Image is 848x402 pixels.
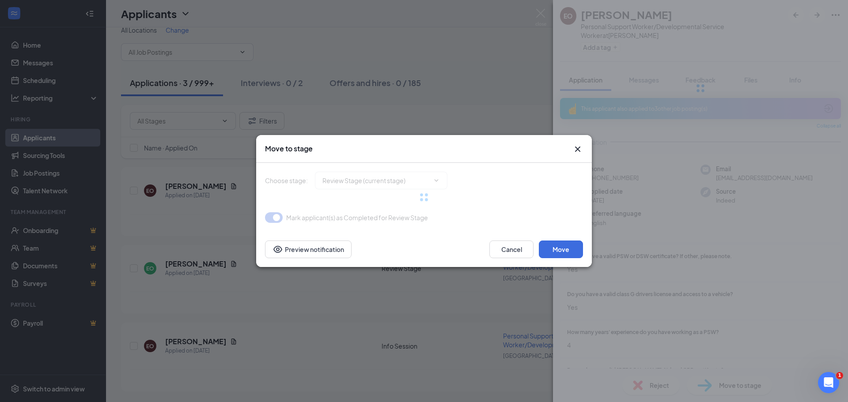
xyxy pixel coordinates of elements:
[273,244,283,255] svg: Eye
[818,372,839,393] iframe: Intercom live chat
[572,144,583,154] svg: Cross
[489,240,534,258] button: Cancel
[572,144,583,154] button: Close
[836,372,843,379] span: 1
[265,240,352,258] button: Preview notificationEye
[265,144,313,154] h3: Move to stage
[539,240,583,258] button: Move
